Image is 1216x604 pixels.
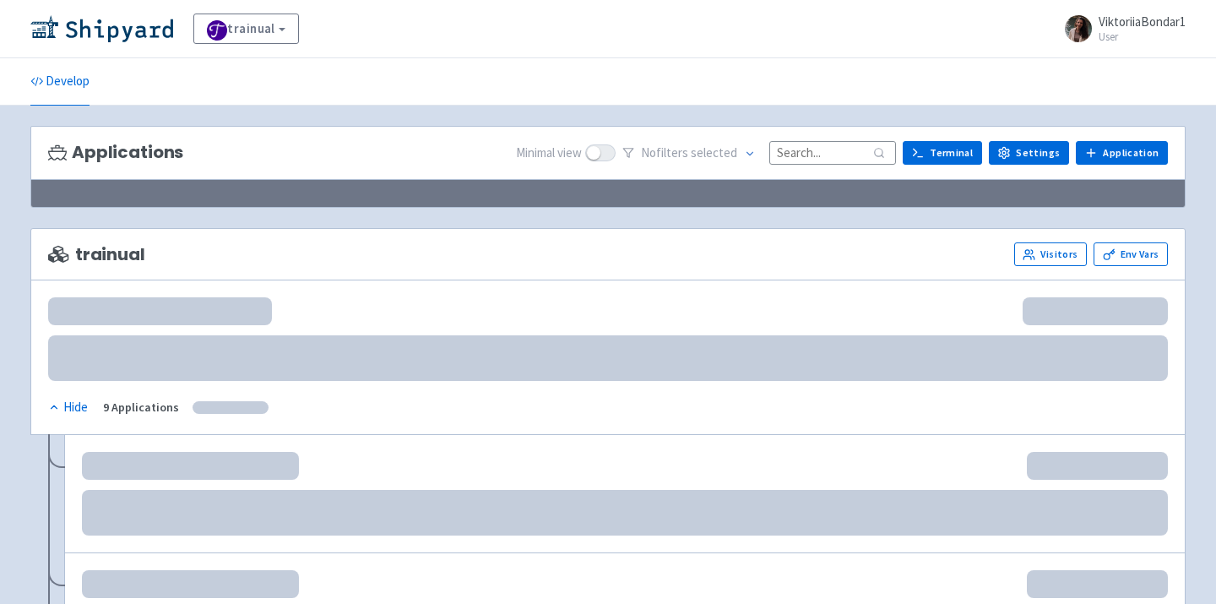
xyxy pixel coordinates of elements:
span: ViktoriiaBondar1 [1099,14,1186,30]
span: trainual [48,245,145,264]
button: Hide [48,398,90,417]
span: No filter s [641,144,737,163]
span: Minimal view [516,144,582,163]
a: Visitors [1014,242,1087,266]
a: Terminal [903,141,982,165]
a: trainual [193,14,299,44]
div: 9 Applications [103,398,179,417]
a: Develop [30,58,90,106]
input: Search... [769,141,896,164]
a: Settings [989,141,1069,165]
a: Env Vars [1094,242,1168,266]
a: ViktoriiaBondar1 User [1055,15,1186,42]
div: Hide [48,398,88,417]
small: User [1099,31,1186,42]
h3: Applications [48,143,183,162]
a: Application [1076,141,1168,165]
span: selected [691,144,737,161]
img: Shipyard logo [30,15,173,42]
